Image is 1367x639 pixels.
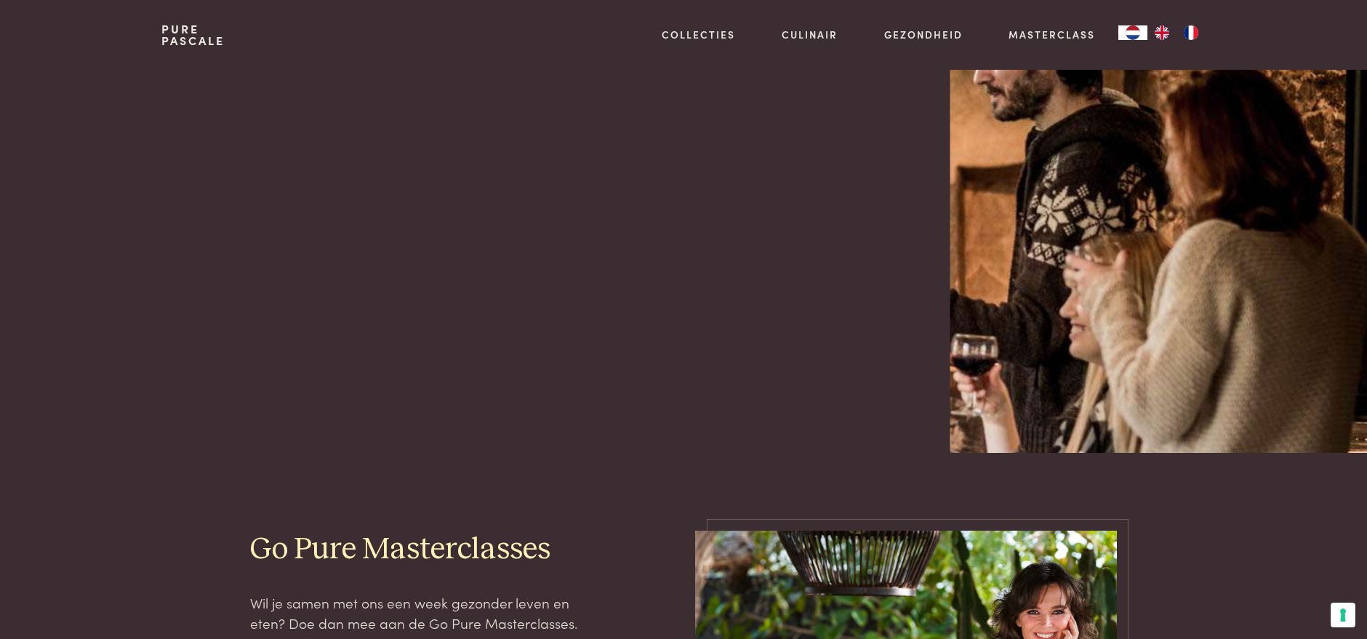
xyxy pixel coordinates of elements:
[1118,25,1147,40] div: Language
[161,23,225,47] a: PurePascale
[1176,25,1206,40] a: FR
[250,531,583,569] h2: Go Pure Masterclasses
[1009,27,1095,42] a: Masterclass
[1147,25,1176,40] a: EN
[1331,603,1355,627] button: Uw voorkeuren voor toestemming voor trackingtechnologieën
[782,27,838,42] a: Culinair
[1147,25,1206,40] ul: Language list
[884,27,963,42] a: Gezondheid
[1118,25,1147,40] a: NL
[662,27,735,42] a: Collecties
[1118,25,1206,40] aside: Language selected: Nederlands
